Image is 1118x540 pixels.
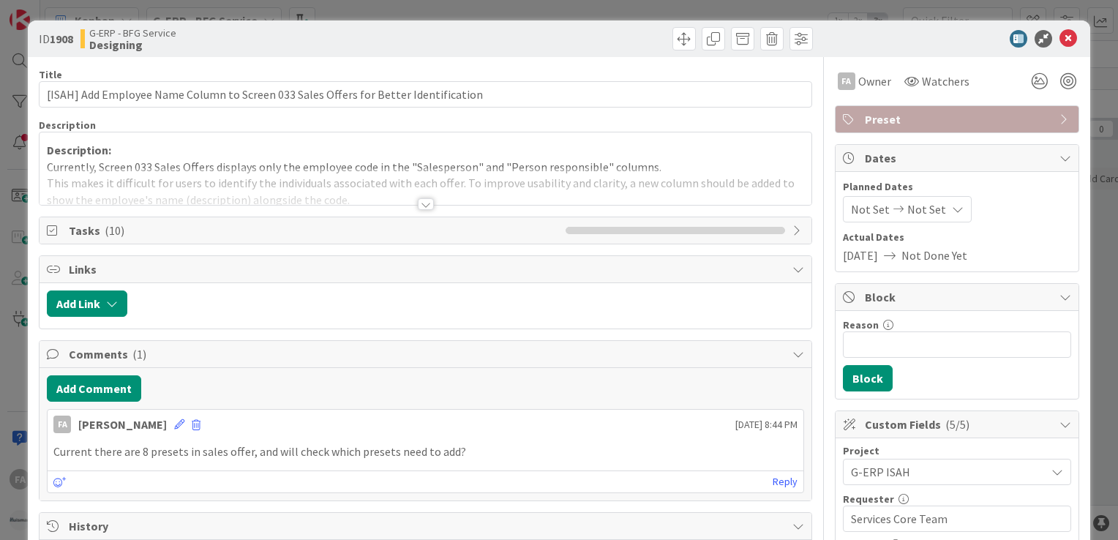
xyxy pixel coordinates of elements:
[735,417,798,432] span: [DATE] 8:44 PM
[843,446,1071,456] div: Project
[53,416,71,433] div: FA
[69,260,785,278] span: Links
[843,492,894,506] label: Requester
[47,159,804,176] p: Currently, Screen 033 Sales Offers displays only the employee code in the "Salesperson" and "Pers...
[851,462,1038,482] span: G-ERP ISAH
[39,68,62,81] label: Title
[53,443,798,460] p: Current there are 8 presets in sales offer, and will check which presets need to add?
[39,81,812,108] input: type card name here...
[50,31,73,46] b: 1908
[105,223,124,238] span: ( 10 )
[47,143,111,157] strong: Description:
[89,39,176,50] b: Designing
[773,473,798,491] a: Reply
[865,149,1052,167] span: Dates
[69,222,558,239] span: Tasks
[858,72,891,90] span: Owner
[843,230,1071,245] span: Actual Dates
[838,72,855,90] div: FA
[39,30,73,48] span: ID
[843,179,1071,195] span: Planned Dates
[843,318,879,331] label: Reason
[851,200,890,218] span: Not Set
[89,27,176,39] span: G-ERP - BFG Service
[69,517,785,535] span: History
[78,416,167,433] div: [PERSON_NAME]
[47,375,141,402] button: Add Comment
[132,347,146,361] span: ( 1 )
[907,200,946,218] span: Not Set
[39,119,96,132] span: Description
[865,110,1052,128] span: Preset
[69,345,785,363] span: Comments
[922,72,969,90] span: Watchers
[865,288,1052,306] span: Block
[47,290,127,317] button: Add Link
[843,247,878,264] span: [DATE]
[865,416,1052,433] span: Custom Fields
[945,417,969,432] span: ( 5/5 )
[843,365,893,391] button: Block
[901,247,967,264] span: Not Done Yet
